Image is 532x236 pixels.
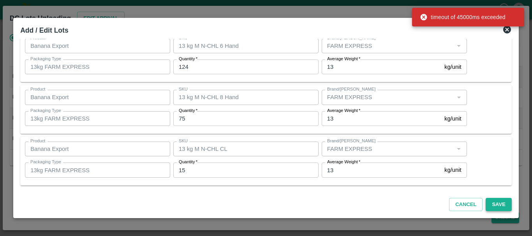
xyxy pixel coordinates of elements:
[420,10,506,24] div: timeout of 45000ms exceeded
[444,114,462,123] p: kg/unit
[179,56,197,62] label: Quantity
[327,108,360,114] label: Average Weight
[30,56,61,62] label: Packaging Type
[324,144,452,154] input: Create Brand/Marka
[30,35,45,41] label: Product
[327,138,375,144] label: Brand/[PERSON_NAME]
[444,63,462,71] p: kg/unit
[486,198,511,212] button: Save
[327,35,375,41] label: Brand/[PERSON_NAME]
[30,159,61,165] label: Packaging Type
[327,159,360,165] label: Average Weight
[179,138,188,144] label: SKU
[30,86,45,93] label: Product
[30,138,45,144] label: Product
[179,86,188,93] label: SKU
[324,92,452,102] input: Create Brand/Marka
[179,159,197,165] label: Quantity
[30,108,61,114] label: Packaging Type
[327,56,360,62] label: Average Weight
[324,41,452,51] input: Create Brand/Marka
[179,108,197,114] label: Quantity
[179,35,188,41] label: SKU
[327,86,375,93] label: Brand/[PERSON_NAME]
[20,26,68,34] b: Add / Edit Lots
[449,198,483,212] button: Cancel
[444,166,462,174] p: kg/unit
